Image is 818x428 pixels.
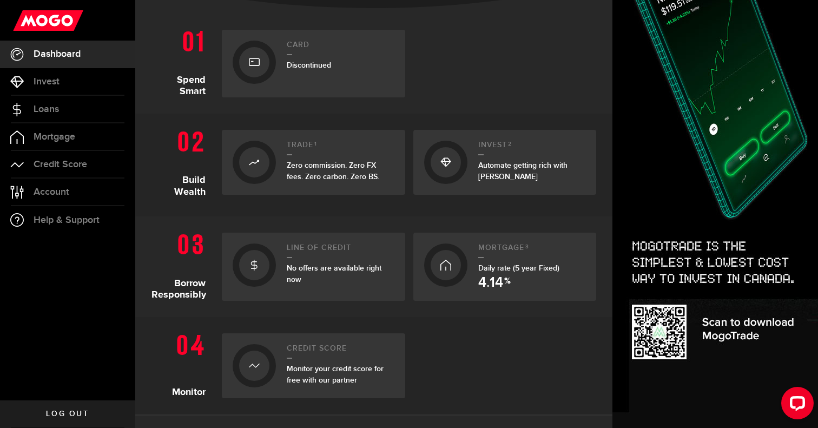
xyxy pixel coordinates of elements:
h1: Borrow Responsibly [151,227,214,301]
span: Loans [34,104,59,114]
span: Monitor your credit score for free with our partner [287,364,384,385]
span: % [504,277,511,290]
span: Daily rate (5 year Fixed) [478,264,559,273]
h2: Line of credit [287,243,394,258]
h1: Build Wealth [151,124,214,200]
h1: Spend Smart [151,24,214,97]
a: Mortgage3Daily rate (5 year Fixed) 4.14 % [413,233,597,301]
a: Line of creditNo offers are available right now [222,233,405,301]
a: Trade1Zero commission. Zero FX fees. Zero carbon. Zero BS. [222,130,405,195]
span: Invest [34,77,60,87]
span: Help & Support [34,215,100,225]
h2: Card [287,41,394,55]
h2: Mortgage [478,243,586,258]
h1: Monitor [151,328,214,398]
span: Discontinued [287,61,331,70]
span: Account [34,187,69,197]
span: Zero commission. Zero FX fees. Zero carbon. Zero BS. [287,161,379,181]
span: Credit Score [34,160,87,169]
a: Invest2Automate getting rich with [PERSON_NAME] [413,130,597,195]
iframe: LiveChat chat widget [773,383,818,428]
sup: 1 [314,141,317,147]
a: Credit ScoreMonitor your credit score for free with our partner [222,333,405,398]
span: No offers are available right now [287,264,381,284]
sup: 2 [508,141,512,147]
h2: Trade [287,141,394,155]
h2: Invest [478,141,586,155]
span: Mortgage [34,132,75,142]
span: Log out [46,410,89,418]
h2: Credit Score [287,344,394,359]
span: Automate getting rich with [PERSON_NAME] [478,161,568,181]
span: Dashboard [34,49,81,59]
span: 4.14 [478,276,503,290]
a: CardDiscontinued [222,30,405,97]
sup: 3 [525,243,529,250]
